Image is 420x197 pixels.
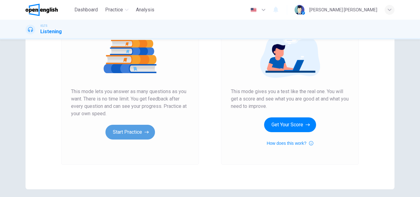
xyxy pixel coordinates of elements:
[136,6,154,14] span: Analysis
[74,6,98,14] span: Dashboard
[309,6,377,14] div: [PERSON_NAME] [PERSON_NAME]
[133,4,157,15] button: Analysis
[103,4,131,15] button: Practice
[267,140,313,147] button: How does this work?
[105,6,123,14] span: Practice
[250,8,257,12] img: en
[105,125,155,140] button: Start Practice
[40,24,47,28] span: IELTS
[26,4,72,16] a: OpenEnglish logo
[71,88,189,117] span: This mode lets you answer as many questions as you want. There is no time limit. You get feedback...
[295,5,304,15] img: Profile picture
[231,88,349,110] span: This mode gives you a test like the real one. You will get a score and see what you are good at a...
[26,4,58,16] img: OpenEnglish logo
[72,4,100,15] button: Dashboard
[264,117,316,132] button: Get Your Score
[40,28,62,35] h1: Listening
